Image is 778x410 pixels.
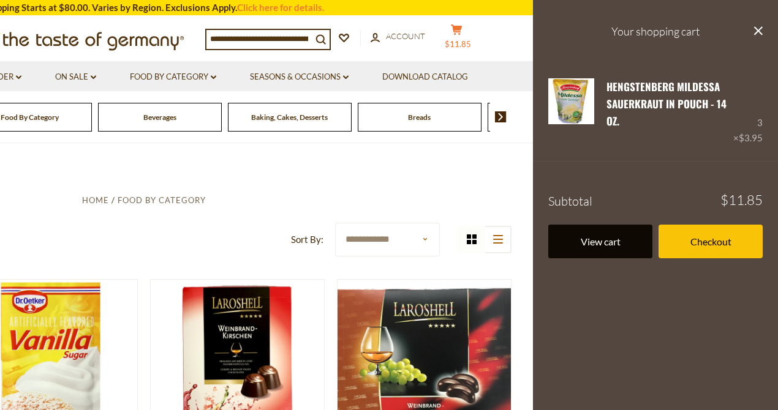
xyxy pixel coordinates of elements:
[548,193,592,209] span: Subtotal
[386,31,425,41] span: Account
[237,2,324,13] a: Click here for details.
[371,30,425,43] a: Account
[733,78,763,146] div: 3 ×
[445,39,471,49] span: $11.85
[408,113,431,122] a: Breads
[143,113,176,122] a: Beverages
[739,132,763,143] span: $3.95
[250,70,349,84] a: Seasons & Occasions
[495,111,507,122] img: next arrow
[82,195,109,205] a: Home
[720,193,763,207] span: $11.85
[130,70,216,84] a: Food By Category
[438,24,475,54] button: $11.85
[548,78,594,146] a: Hengstenberg Sauerkraut in Pouch
[55,70,96,84] a: On Sale
[251,113,328,122] a: Baking, Cakes, Desserts
[606,79,727,129] a: Hengstenberg Mildessa Sauerkraut in Pouch - 14 oz.
[118,195,206,205] a: Food By Category
[1,113,59,122] a: Food By Category
[548,78,594,124] img: Hengstenberg Sauerkraut in Pouch
[382,70,468,84] a: Download Catalog
[548,225,652,258] a: View cart
[659,225,763,258] a: Checkout
[291,232,323,247] label: Sort By:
